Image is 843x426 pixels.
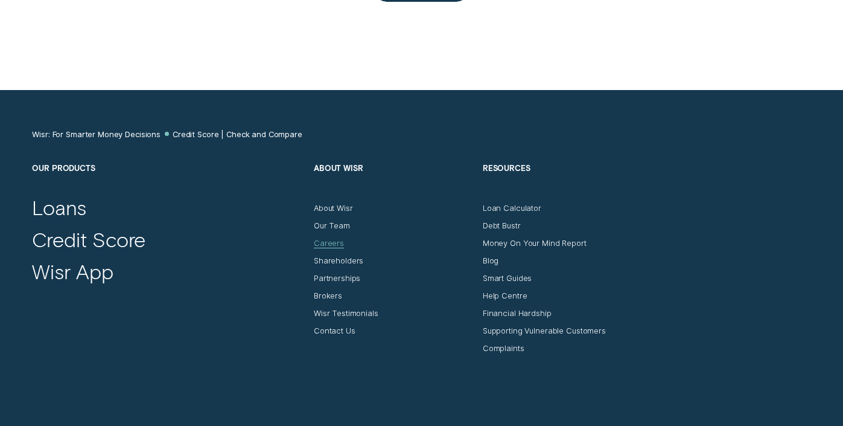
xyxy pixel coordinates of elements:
a: About Wisr [314,203,353,213]
a: Credit Score | Check and Compare [173,129,302,139]
a: Supporting Vulnerable Customers [483,326,606,335]
a: Smart Guides [483,273,532,283]
a: Wisr Testimonials [314,308,378,318]
a: Loan Calculator [483,203,541,213]
a: Credit Score [32,227,145,252]
h2: Our Products [32,163,304,202]
h2: About Wisr [314,163,473,202]
a: Blog [483,256,498,265]
a: Careers [314,238,344,248]
a: Shareholders [314,256,363,265]
a: Help Centre [483,291,527,300]
a: Wisr: For Smarter Money Decisions [32,129,161,139]
a: Our Team [314,221,350,230]
a: Money On Your Mind Report [483,238,587,248]
a: Partnerships [314,273,360,283]
a: Financial Hardship [483,308,552,318]
a: Wisr App [32,259,113,284]
a: Loans [32,195,86,220]
a: Complaints [483,343,524,353]
a: Contact Us [314,326,355,335]
a: Brokers [314,291,342,300]
h2: Resources [483,163,642,202]
a: Debt Bustr [483,221,521,230]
